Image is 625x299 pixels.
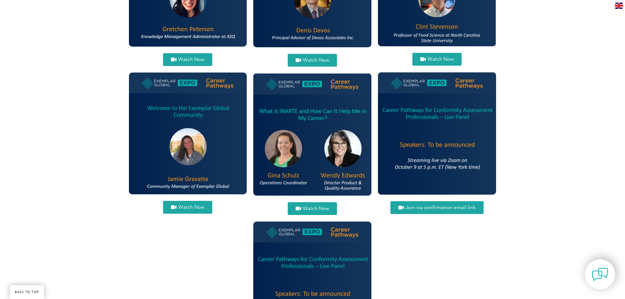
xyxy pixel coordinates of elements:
[427,57,454,62] span: Watch Now
[178,57,204,62] span: Watch Now
[406,205,476,210] span: Join via confirmation email link
[253,73,371,196] img: gina and wendy
[163,53,212,66] a: Watch Now
[10,285,44,299] a: BACK TO TOP
[303,206,329,211] span: Watch Now
[288,54,337,67] a: Watch Now
[178,205,204,210] span: Watch Now
[129,73,247,194] img: jamie
[412,53,462,66] a: Watch Now
[615,3,623,9] img: en
[378,72,496,195] img: NY
[390,201,484,214] a: Join via confirmation email link
[163,201,212,214] a: Watch Now
[303,58,329,63] span: Watch Now
[592,266,608,283] img: contact-chat.png
[288,202,337,215] a: Watch Now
